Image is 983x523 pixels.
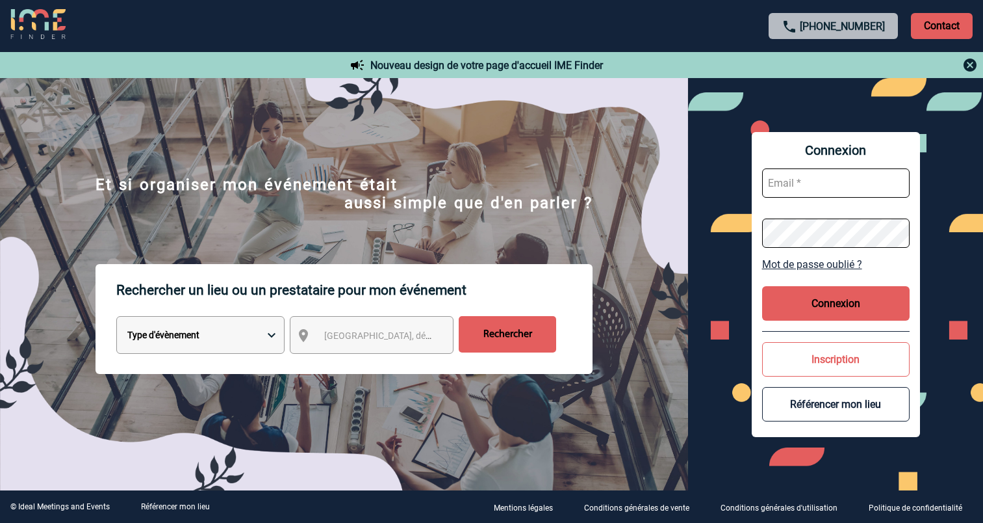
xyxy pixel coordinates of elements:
[762,387,910,422] button: Référencer mon lieu
[459,316,556,353] input: Rechercher
[483,501,574,513] a: Mentions légales
[584,503,689,513] p: Conditions générales de vente
[116,264,593,316] p: Rechercher un lieu ou un prestataire pour mon événement
[574,501,710,513] a: Conditions générales de vente
[324,330,505,341] span: [GEOGRAPHIC_DATA], département, région...
[762,258,910,271] a: Mot de passe oublié ?
[782,19,797,34] img: call-24-px.png
[869,503,962,513] p: Politique de confidentialité
[721,503,837,513] p: Conditions générales d'utilisation
[141,502,210,511] a: Référencer mon lieu
[858,501,983,513] a: Politique de confidentialité
[762,342,910,377] button: Inscription
[710,501,858,513] a: Conditions générales d'utilisation
[762,142,910,158] span: Connexion
[10,502,110,511] div: © Ideal Meetings and Events
[762,168,910,198] input: Email *
[800,20,885,33] a: [PHONE_NUMBER]
[494,503,553,513] p: Mentions légales
[762,286,910,321] button: Connexion
[911,13,973,39] p: Contact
